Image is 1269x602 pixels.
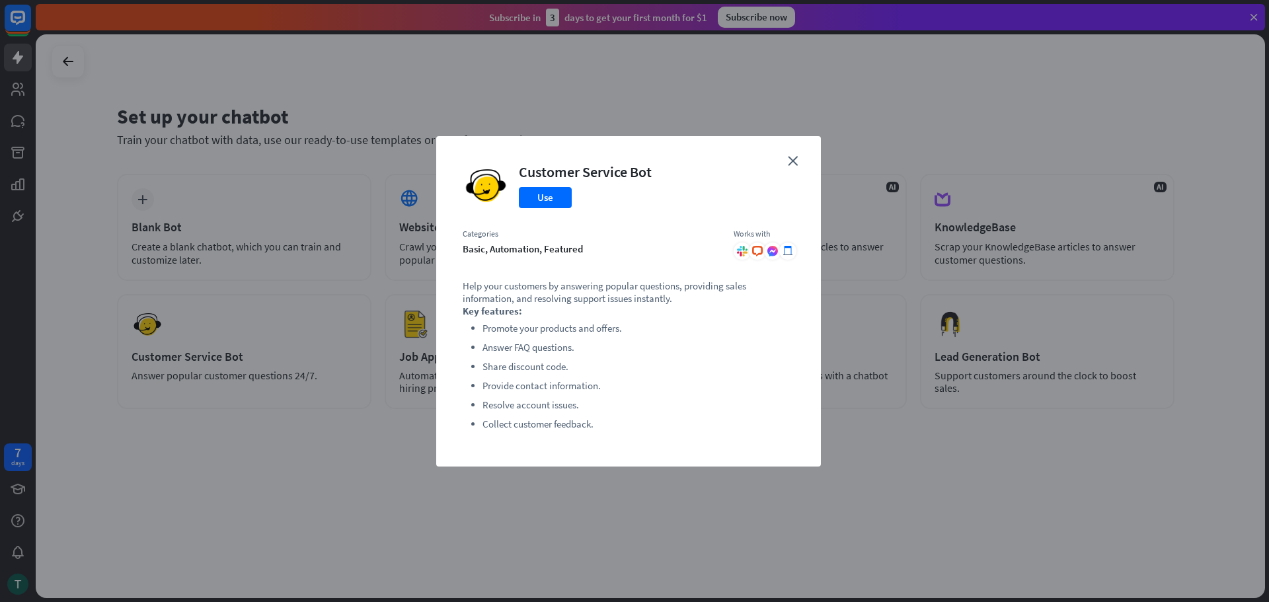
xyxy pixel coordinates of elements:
[463,229,720,239] div: Categories
[463,243,720,255] div: basic, automation, featured
[482,378,794,394] li: Provide contact information.
[463,280,794,305] p: Help your customers by answering popular questions, providing sales information, and resolving su...
[11,5,50,45] button: Open LiveChat chat widget
[482,320,794,336] li: Promote your products and offers.
[482,340,794,356] li: Answer FAQ questions.
[463,163,509,209] img: Customer Service Bot
[463,305,522,317] strong: Key features:
[519,163,652,181] div: Customer Service Bot
[788,156,798,166] i: close
[482,416,794,432] li: Collect customer feedback.
[482,397,794,413] li: Resolve account issues.
[519,187,572,208] button: Use
[482,359,794,375] li: Share discount code.
[734,229,794,239] div: Works with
